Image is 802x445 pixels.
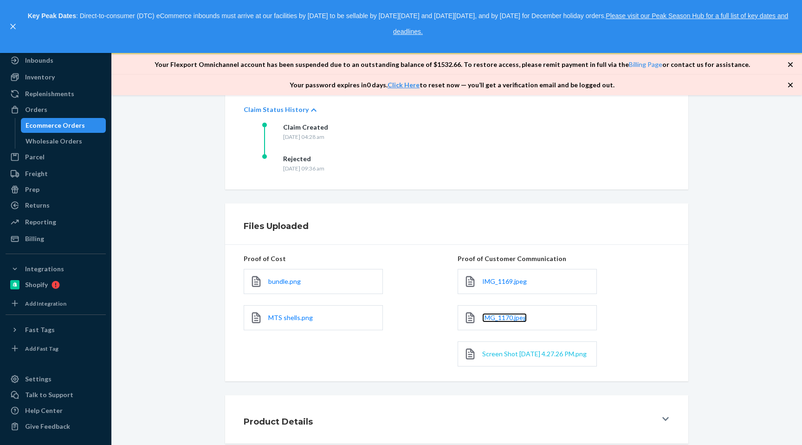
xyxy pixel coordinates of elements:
div: Settings [25,374,52,384]
a: Add Integration [6,296,106,311]
a: MTS shells.png [268,313,313,322]
a: Please visit our Peak Season Hub for a full list of key dates and deadlines. [393,12,788,35]
div: Shopify [25,280,48,289]
a: Screen Shot [DATE] 4.27.26 PM.png [482,349,587,359]
a: Returns [6,198,106,213]
a: Orders [6,102,106,117]
h1: Files Uploaded [244,220,670,232]
a: Reporting [6,215,106,229]
div: Returns [25,201,50,210]
button: Fast Tags [6,322,106,337]
div: Reporting [25,217,56,227]
div: Help Center [25,406,63,415]
p: Your password expires in 0 days . to reset now — you’ll get a verification email and be logged out. [290,80,614,90]
button: Product Details [225,395,688,444]
p: Proof of Cost [244,254,456,263]
a: Shopify [6,277,106,292]
span: Screen Shot [DATE] 4.27.26 PM.png [482,350,587,358]
a: Inventory [6,70,106,85]
a: Freight [6,166,106,181]
div: Give Feedback [25,422,70,431]
strong: Key Peak Dates [28,12,76,20]
div: Talk to Support [25,390,73,399]
a: Inbounds [6,53,106,68]
button: Talk to Support [6,387,106,402]
span: MTS shells.png [268,314,313,321]
div: Orders [25,105,47,114]
div: Wholesale Orders [26,137,82,146]
a: Prep [6,182,106,197]
a: Click Here [388,81,420,89]
a: IMG_1170.jpeg [482,313,527,322]
div: Ecommerce Orders [26,121,85,130]
button: close, [8,22,18,31]
div: Rejected [283,154,324,164]
p: : Direct-to-consumer (DTC) eCommerce inbounds must arrive at our facilities by [DATE] to be sella... [22,8,794,39]
a: IMG_1169.jpeg [482,277,527,286]
div: Prep [25,185,39,194]
a: Replenishments [6,86,106,101]
div: Inventory [25,72,55,82]
button: Integrations [6,262,106,276]
div: Billing [25,234,44,243]
div: Claim Created [283,123,328,132]
button: Give Feedback [6,419,106,434]
a: Add Fast Tag [6,341,106,356]
span: IMG_1169.jpeg [482,277,527,285]
a: Billing [6,231,106,246]
p: Your Flexport Omnichannel account has been suspended due to an outstanding balance of $ 1532.66 .... [155,60,750,69]
div: Parcel [25,152,45,162]
h1: Product Details [244,416,313,428]
p: Claim Status History [244,105,309,114]
a: Wholesale Orders [21,134,106,149]
a: bundle.png [268,277,301,286]
span: bundle.png [268,277,301,285]
a: Help Center [6,403,106,418]
div: Add Fast Tag [25,345,58,353]
div: Inbounds [25,56,53,65]
p: Proof of Customer Communication [458,254,670,263]
div: Replenishments [25,89,74,98]
a: Billing Page [629,60,662,68]
span: IMG_1170.jpeg [482,314,527,321]
span: Chat [22,7,41,15]
div: Fast Tags [25,325,55,334]
div: [DATE] 04:28 am [283,133,328,141]
a: Ecommerce Orders [21,118,106,133]
a: Settings [6,372,106,386]
div: Add Integration [25,300,66,308]
div: Freight [25,169,48,178]
div: [DATE] 09:36 am [283,164,324,172]
div: Integrations [25,264,64,274]
a: Parcel [6,150,106,164]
